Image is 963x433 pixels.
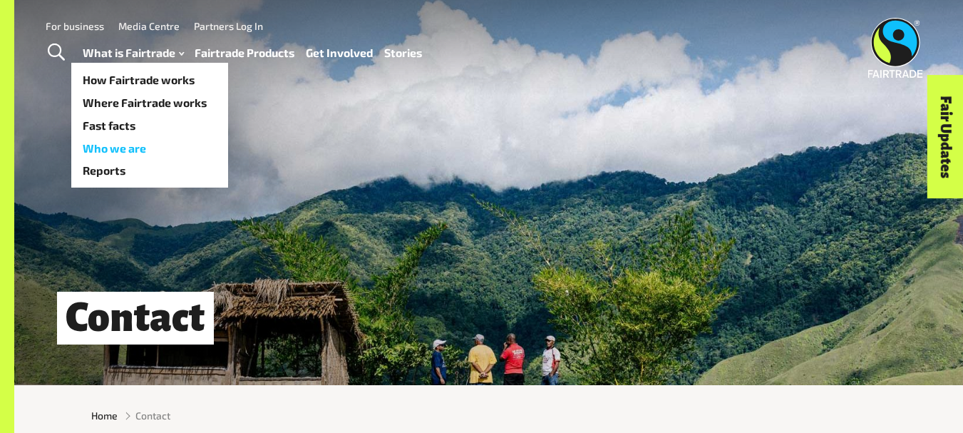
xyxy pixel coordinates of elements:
h1: Contact [57,292,214,344]
a: Fast facts [71,114,228,137]
a: Who we are [71,137,228,160]
a: Stories [384,43,422,63]
a: How Fairtrade works [71,68,228,91]
a: Home [91,408,118,423]
a: Get Involved [306,43,373,63]
a: What is Fairtrade [83,43,184,63]
a: For business [46,20,104,32]
a: Fairtrade Products [195,43,294,63]
span: Contact [135,408,170,423]
a: Toggle Search [38,35,73,71]
a: Partners Log In [194,20,263,32]
img: Fairtrade Australia New Zealand logo [868,18,923,78]
a: Media Centre [118,20,180,32]
a: Where Fairtrade works [71,91,228,114]
a: Reports [71,159,228,182]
